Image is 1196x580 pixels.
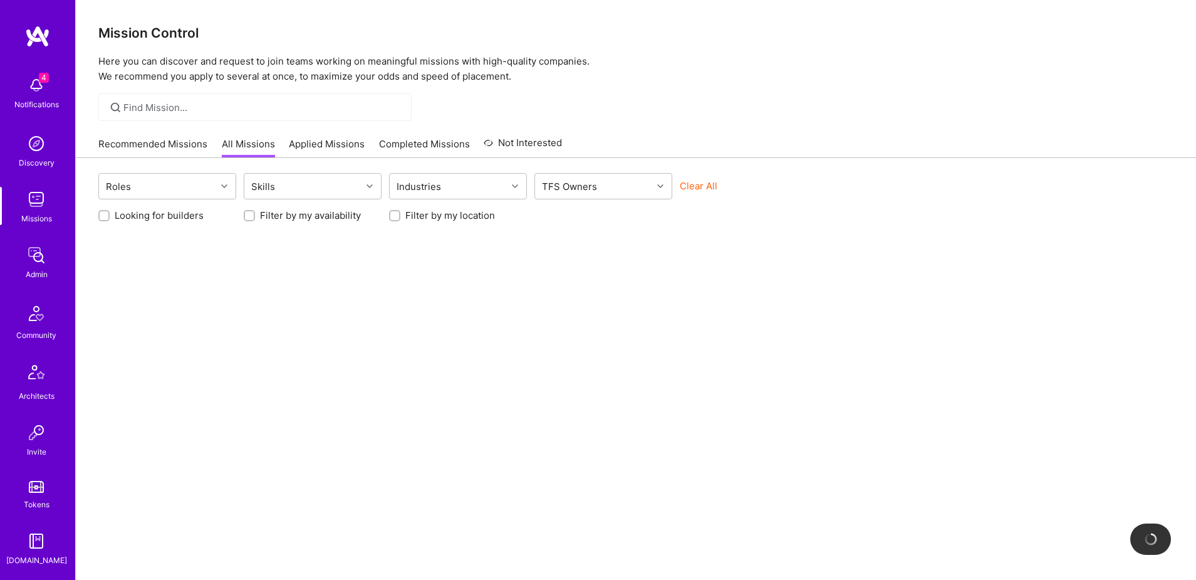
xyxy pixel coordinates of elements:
a: Recommended Missions [98,137,207,158]
a: Completed Missions [379,137,470,158]
i: icon Chevron [512,183,518,189]
img: discovery [24,131,49,156]
img: loading [1143,532,1158,547]
img: Invite [24,420,49,445]
i: icon SearchGrey [108,100,123,115]
div: Community [16,329,56,342]
i: icon Chevron [221,183,227,189]
div: Missions [21,212,52,225]
img: Architects [21,359,51,389]
div: Roles [103,177,134,196]
h3: Mission Control [98,25,1173,41]
a: Applied Missions [289,137,365,158]
input: Find Mission... [123,101,402,114]
div: Invite [27,445,46,458]
p: Here you can discover and request to join teams working on meaningful missions with high-quality ... [98,54,1173,84]
label: Looking for builders [115,209,204,222]
img: Community [21,298,51,329]
label: Filter by my location [405,209,495,222]
a: All Missions [222,137,275,158]
img: tokens [29,481,44,493]
button: Clear All [680,179,717,192]
img: teamwork [24,187,49,212]
img: bell [24,73,49,98]
i: icon Chevron [367,183,373,189]
div: TFS Owners [539,177,600,196]
img: admin teamwork [24,243,49,268]
span: 4 [39,73,49,83]
div: [DOMAIN_NAME] [6,554,67,567]
div: Architects [19,389,55,403]
div: Discovery [19,156,55,169]
a: Not Interested [484,135,562,158]
div: Skills [248,177,278,196]
label: Filter by my availability [260,209,361,222]
img: guide book [24,529,49,554]
div: Admin [26,268,48,281]
div: Industries [393,177,444,196]
i: icon Chevron [657,183,663,189]
img: logo [25,25,50,48]
div: Tokens [24,498,49,511]
div: Notifications [14,98,59,111]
